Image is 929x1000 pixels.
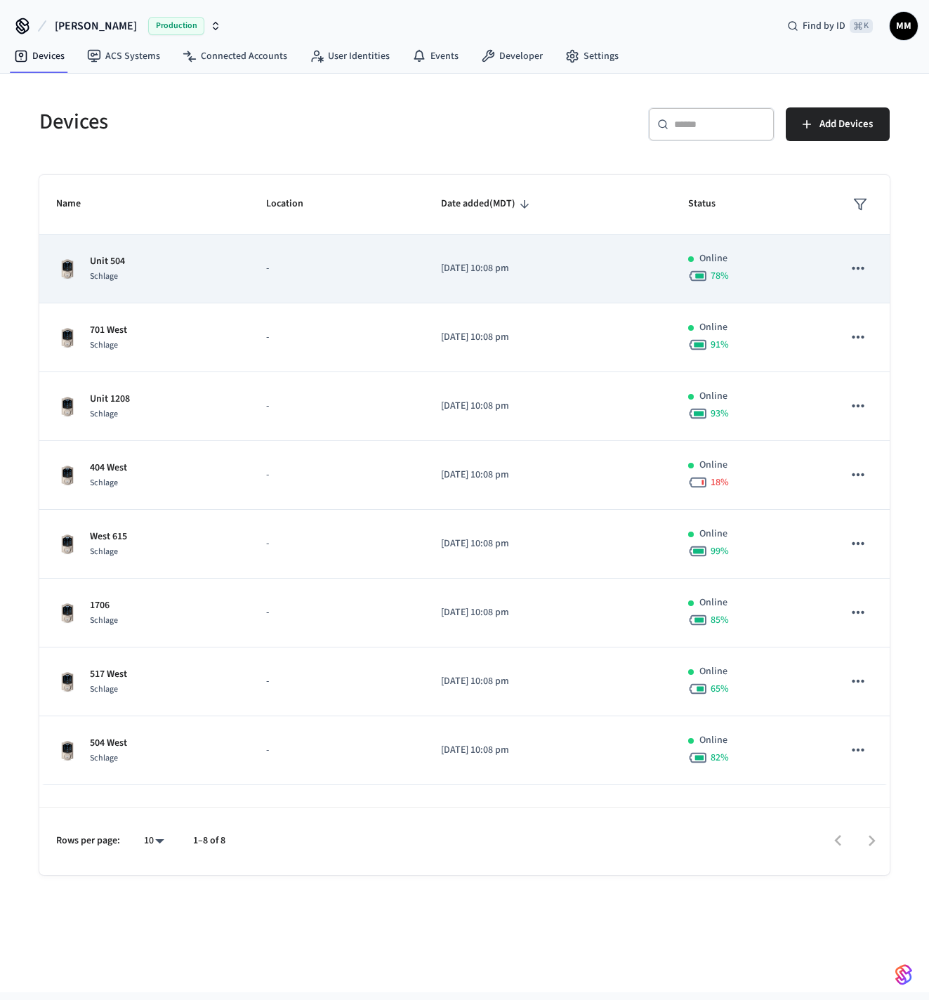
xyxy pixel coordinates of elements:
p: Online [699,527,727,541]
p: 404 West [90,461,127,475]
span: 65 % [711,682,729,696]
p: - [266,743,407,758]
p: Unit 504 [90,254,125,269]
p: Online [699,320,727,335]
p: [DATE] 10:08 pm [441,674,654,689]
a: User Identities [298,44,401,69]
span: Schlage [90,408,118,420]
p: - [266,605,407,620]
p: [DATE] 10:08 pm [441,330,654,345]
p: - [266,330,407,345]
span: 93 % [711,407,729,421]
span: Status [688,193,734,215]
a: Developer [470,44,554,69]
div: Find by ID⌘ K [776,13,884,39]
p: [DATE] 10:08 pm [441,743,654,758]
p: Online [699,389,727,404]
img: Schlage Sense Smart Deadbolt with Camelot Trim, Front [56,533,79,555]
span: Schlage [90,752,118,764]
a: Connected Accounts [171,44,298,69]
p: Online [699,733,727,748]
span: Find by ID [803,19,845,33]
span: MM [891,13,916,39]
p: 517 West [90,667,127,682]
p: 701 West [90,323,127,338]
div: 10 [137,831,171,851]
p: Online [699,251,727,266]
p: Rows per page: [56,834,120,848]
span: [PERSON_NAME] [55,18,137,34]
p: [DATE] 10:08 pm [441,261,654,276]
span: Name [56,193,99,215]
h5: Devices [39,107,456,136]
span: Schlage [90,683,118,695]
span: Schlage [90,614,118,626]
p: Online [699,458,727,473]
img: Schlage Sense Smart Deadbolt with Camelot Trim, Front [56,327,79,349]
img: Schlage Sense Smart Deadbolt with Camelot Trim, Front [56,464,79,487]
p: - [266,399,407,414]
img: Schlage Sense Smart Deadbolt with Camelot Trim, Front [56,671,79,693]
img: Schlage Sense Smart Deadbolt with Camelot Trim, Front [56,395,79,418]
p: [DATE] 10:08 pm [441,399,654,414]
p: Unit 1208 [90,392,130,407]
span: 85 % [711,613,729,627]
p: 504 West [90,736,127,751]
span: Schlage [90,339,118,351]
span: Schlage [90,477,118,489]
p: - [266,261,407,276]
span: Add Devices [819,115,873,133]
span: 91 % [711,338,729,352]
span: Schlage [90,270,118,282]
table: sticky table [39,175,890,785]
a: ACS Systems [76,44,171,69]
p: Online [699,596,727,610]
span: Schlage [90,546,118,558]
img: Schlage Sense Smart Deadbolt with Camelot Trim, Front [56,602,79,624]
span: 99 % [711,544,729,558]
p: - [266,674,407,689]
p: West 615 [90,529,127,544]
p: - [266,537,407,551]
span: ⌘ K [850,19,873,33]
p: [DATE] 10:08 pm [441,537,654,551]
a: Events [401,44,470,69]
button: MM [890,12,918,40]
span: 82 % [711,751,729,765]
img: SeamLogoGradient.69752ec5.svg [895,963,912,986]
p: 1706 [90,598,118,613]
img: Schlage Sense Smart Deadbolt with Camelot Trim, Front [56,739,79,762]
span: 18 % [711,475,729,489]
img: Schlage Sense Smart Deadbolt with Camelot Trim, Front [56,258,79,280]
p: [DATE] 10:08 pm [441,468,654,482]
a: Settings [554,44,630,69]
span: Location [266,193,322,215]
a: Devices [3,44,76,69]
p: - [266,468,407,482]
span: 78 % [711,269,729,283]
p: [DATE] 10:08 pm [441,605,654,620]
p: Online [699,664,727,679]
span: Date added(MDT) [441,193,534,215]
span: Production [148,17,204,35]
p: 1–8 of 8 [193,834,225,848]
button: Add Devices [786,107,890,141]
